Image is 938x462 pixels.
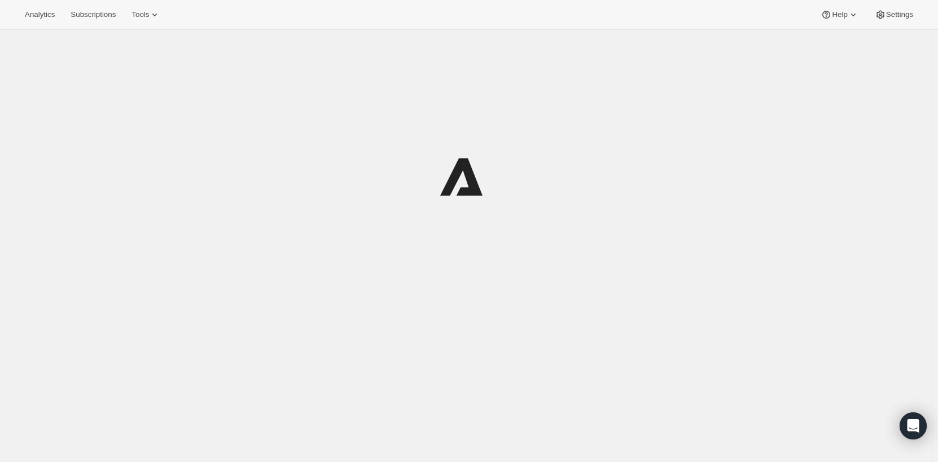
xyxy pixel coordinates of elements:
[125,7,167,23] button: Tools
[132,10,149,19] span: Tools
[64,7,122,23] button: Subscriptions
[900,412,927,439] div: Open Intercom Messenger
[868,7,920,23] button: Settings
[18,7,62,23] button: Analytics
[886,10,913,19] span: Settings
[814,7,865,23] button: Help
[25,10,55,19] span: Analytics
[832,10,847,19] span: Help
[71,10,116,19] span: Subscriptions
